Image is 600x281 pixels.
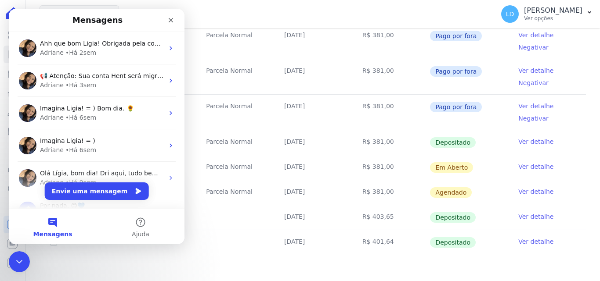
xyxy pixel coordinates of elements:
[352,59,430,94] td: R$ 381,00
[195,180,274,205] td: Parcela Normal
[352,155,430,180] td: R$ 381,00
[524,6,582,15] p: [PERSON_NAME]
[274,155,352,180] td: [DATE]
[430,31,482,41] span: Pago por fora
[518,137,553,146] a: Ver detalhe
[430,212,476,223] span: Depositado
[518,66,553,75] a: Ver detalhe
[274,230,352,255] td: [DATE]
[518,162,553,171] a: Ver detalhe
[10,31,28,48] img: Profile image for Adriane
[31,39,55,49] div: Adriane
[430,66,482,77] span: Pago por fora
[430,162,473,173] span: Em Aberto
[518,31,553,39] a: Ver detalhe
[10,193,28,210] img: Profile image for Suporte
[518,212,553,221] a: Ver detalhe
[40,5,119,22] button: 4 selecionados
[430,137,476,148] span: Depositado
[31,161,556,168] span: Olá Lígia, bom dia! Dri aqui, tudo bem? Ligia, dado o comando para regerar todos os arquivos reto...
[274,59,352,94] td: [DATE]
[274,24,352,59] td: [DATE]
[195,130,274,155] td: Parcela Normal
[195,95,274,130] td: Parcela Normal
[10,128,28,146] img: Profile image for Adriane
[31,96,125,103] span: Imagina Ligia! = ) Bom dia. 🌻
[274,180,352,205] td: [DATE]
[494,2,600,26] button: LD [PERSON_NAME] Ver opções
[518,187,553,196] a: Ver detalhe
[36,174,140,191] button: Envie uma mensagem
[274,95,352,130] td: [DATE]
[195,155,274,180] td: Parcela Normal
[524,15,582,22] p: Ver opções
[57,104,87,114] div: • Há 6sem
[518,102,553,110] a: Ver detalhe
[518,44,549,51] a: Negativar
[274,205,352,230] td: [DATE]
[31,72,55,81] div: Adriane
[430,237,476,248] span: Depositado
[352,95,430,130] td: R$ 381,00
[430,102,482,112] span: Pago por fora
[25,222,64,228] span: Mensagens
[57,137,87,146] div: • Há 6sem
[430,187,472,198] span: Agendado
[352,180,430,205] td: R$ 381,00
[10,63,28,81] img: Profile image for Adriane
[31,31,190,38] span: Ahh que bom Ligia! Obrigada pela confirmação. = )
[123,222,141,228] span: Ajuda
[274,130,352,155] td: [DATE]
[31,137,55,146] div: Adriane
[352,205,430,230] td: R$ 403,65
[518,237,553,246] a: Ver detalhe
[31,104,55,114] div: Adriane
[31,128,87,135] span: Imagina Ligia! = )
[518,79,549,86] a: Negativar
[9,9,184,244] iframe: Intercom live chat
[10,160,28,178] img: Profile image for Adriane
[195,59,274,94] td: Parcela Normal
[506,11,514,17] span: LD
[31,169,55,178] div: Adriane
[352,230,430,255] td: R$ 401,64
[518,115,549,122] a: Negativar
[195,24,274,59] td: Parcela Normal
[88,200,176,235] button: Ajuda
[57,72,87,81] div: • Há 3sem
[10,96,28,113] img: Profile image for Adriane
[352,24,430,59] td: R$ 381,00
[57,39,87,49] div: • Há 2sem
[352,130,430,155] td: R$ 381,00
[57,169,87,178] div: • Há 9sem
[31,193,76,200] span: Por nada. 😊💙
[9,251,30,272] iframe: Intercom live chat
